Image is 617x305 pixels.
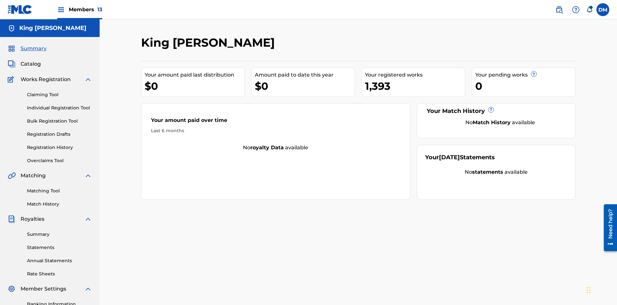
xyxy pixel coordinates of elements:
[473,119,511,125] strong: Match History
[586,6,593,13] div: Notifications
[27,231,92,238] a: Summary
[141,35,278,50] h2: King [PERSON_NAME]
[141,144,410,152] div: No available
[425,107,568,116] div: Your Match History
[145,71,245,79] div: Your amount paid last distribution
[8,215,15,223] img: Royalties
[433,119,568,126] div: No available
[21,60,41,68] span: Catalog
[27,144,92,151] a: Registration History
[21,172,46,180] span: Matching
[21,285,66,293] span: Member Settings
[365,71,465,79] div: Your registered works
[250,144,284,151] strong: royalty data
[151,116,400,127] div: Your amount paid over time
[8,285,15,293] img: Member Settings
[255,71,355,79] div: Amount paid to date this year
[69,6,102,13] span: Members
[151,127,400,134] div: Last 6 months
[27,201,92,208] a: Match History
[27,157,92,164] a: Overclaims Tool
[21,76,71,83] span: Works Registration
[596,3,609,16] div: User Menu
[531,71,536,77] span: ?
[84,76,92,83] img: expand
[488,107,494,112] span: ?
[8,60,41,68] a: CatalogCatalog
[27,118,92,125] a: Bulk Registration Tool
[8,172,16,180] img: Matching
[84,215,92,223] img: expand
[84,172,92,180] img: expand
[8,24,15,32] img: Accounts
[365,79,465,93] div: 1,393
[21,45,47,52] span: Summary
[255,79,355,93] div: $0
[475,79,575,93] div: 0
[425,153,495,162] div: Your Statements
[57,6,65,14] img: Top Rightsholders
[27,91,92,98] a: Claiming Tool
[8,60,15,68] img: Catalog
[27,131,92,138] a: Registration Drafts
[84,285,92,293] img: expand
[8,45,47,52] a: SummarySummary
[27,271,92,277] a: Rate Sheets
[572,6,580,14] img: help
[27,105,92,111] a: Individual Registration Tool
[475,71,575,79] div: Your pending works
[8,5,32,14] img: MLC Logo
[553,3,566,16] a: Public Search
[472,169,503,175] strong: statements
[425,168,568,176] div: No available
[569,3,582,16] div: Help
[97,6,102,13] span: 13
[27,257,92,264] a: Annual Statements
[19,24,86,32] h5: King McTesterson
[21,215,44,223] span: Royalties
[145,79,245,93] div: $0
[27,244,92,251] a: Statements
[439,154,460,161] span: [DATE]
[599,202,617,254] iframe: Resource Center
[27,188,92,194] a: Matching Tool
[585,274,617,305] iframe: Chat Widget
[555,6,563,14] img: search
[8,76,16,83] img: Works Registration
[8,45,15,52] img: Summary
[587,281,591,300] div: Drag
